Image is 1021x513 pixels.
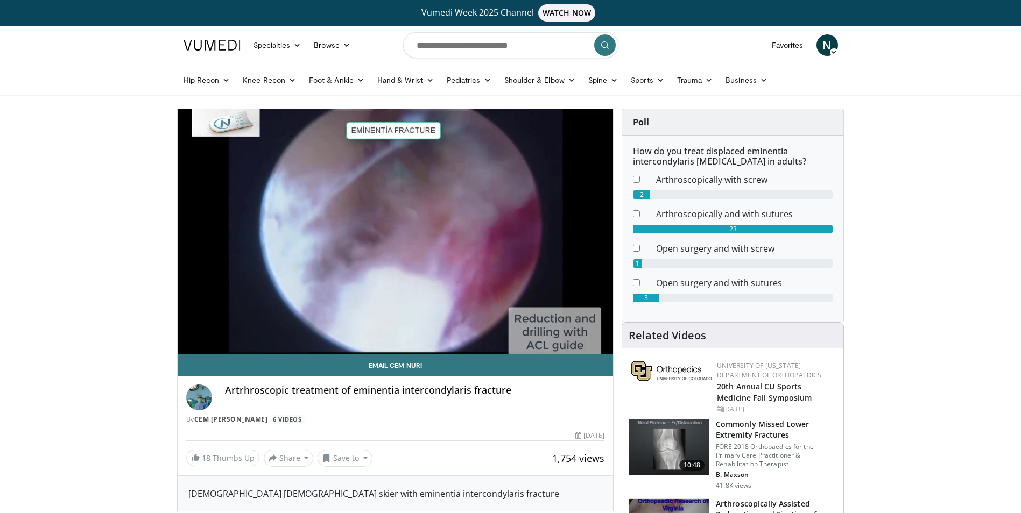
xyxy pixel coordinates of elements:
[202,453,210,463] span: 18
[633,190,650,199] div: 2
[648,242,841,255] dd: Open surgery and with screw
[765,34,810,56] a: Favorites
[440,69,498,91] a: Pediatrics
[186,415,605,424] div: By
[236,69,302,91] a: Knee Recon
[716,419,837,440] h3: Commonly Missed Lower Extremity Fractures
[679,460,705,471] span: 10:48
[247,34,308,56] a: Specialties
[264,450,314,467] button: Share
[816,34,838,56] a: N
[538,4,595,22] span: WATCH NOW
[633,146,833,167] h6: How do you treat displaced eminentia intercondylaris [MEDICAL_DATA] in adults?
[629,419,709,475] img: 4aa379b6-386c-4fb5-93ee-de5617843a87.150x105_q85_crop-smart_upscale.jpg
[194,415,268,424] a: Cem [PERSON_NAME]
[318,450,372,467] button: Save to
[716,443,837,468] p: FORE 2018 Orthopaedics for the Primary Care Practitioner & Rehabilitation Therapist
[633,116,649,128] strong: Poll
[648,208,841,220] dd: Arthroscopically and with sutures
[648,276,841,289] dd: Open surgery and with sutures
[498,69,582,91] a: Shoulder & Elbow
[582,69,624,91] a: Spine
[177,69,237,91] a: Hip Recon
[624,69,671,91] a: Sports
[648,173,841,186] dd: Arthroscopically with screw
[552,452,604,465] span: 1,754 views
[629,329,706,342] h4: Related Videos
[302,69,371,91] a: Foot & Ankle
[671,69,720,91] a: Trauma
[633,259,642,268] div: 1
[575,431,604,440] div: [DATE]
[716,471,837,479] p: B. Maxson
[719,69,774,91] a: Business
[225,384,605,396] h4: Artrhroscopic treatment of eminentia intercondylaris fracture
[178,109,614,354] video-js: Video Player
[371,69,440,91] a: Hand & Wrist
[403,32,618,58] input: Search topics, interventions
[717,361,821,380] a: University of [US_STATE] Department of Orthopaedics
[629,419,837,490] a: 10:48 Commonly Missed Lower Extremity Fractures FORE 2018 Orthopaedics for the Primary Care Pract...
[270,415,305,424] a: 6 Videos
[178,354,614,376] a: Email Cem Nuri
[717,381,812,403] a: 20th Annual CU Sports Medicine Fall Symposium
[188,487,603,500] div: [DEMOGRAPHIC_DATA] [DEMOGRAPHIC_DATA] skier with eminentia intercondylaris fracture
[633,294,659,302] div: 3
[633,225,833,233] div: 23
[631,361,712,381] img: 355603a8-37da-49b6-856f-e00d7e9307d3.png.150x105_q85_autocrop_double_scale_upscale_version-0.2.png
[186,450,259,466] a: 18 Thumbs Up
[184,40,241,51] img: VuMedi Logo
[716,481,751,490] p: 41.8K views
[307,34,357,56] a: Browse
[717,404,835,414] div: [DATE]
[185,4,836,22] a: Vumedi Week 2025 ChannelWATCH NOW
[186,384,212,410] img: Avatar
